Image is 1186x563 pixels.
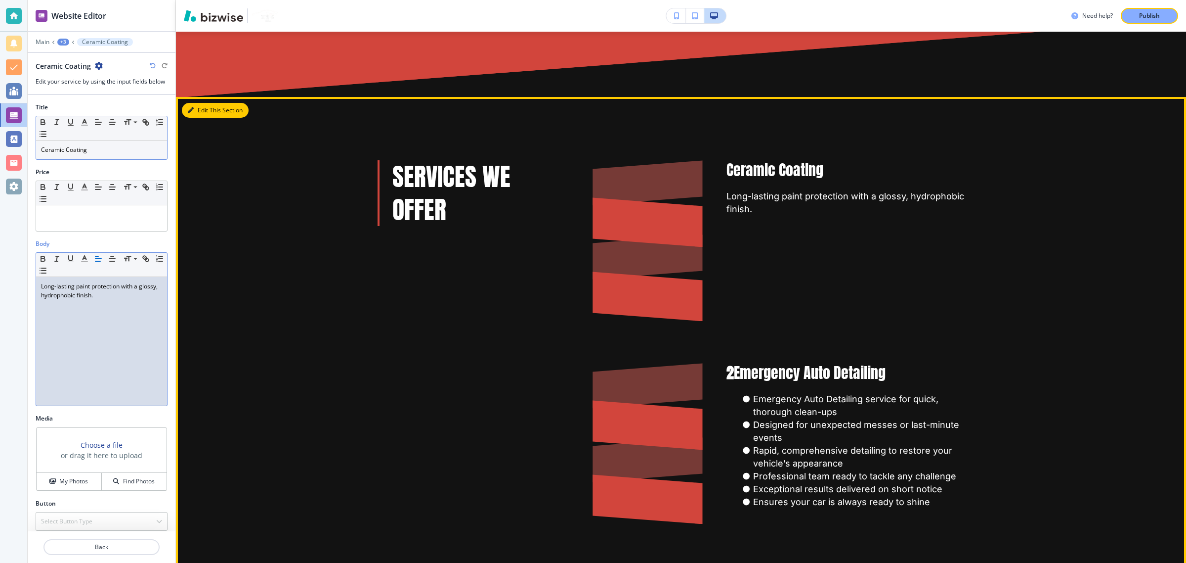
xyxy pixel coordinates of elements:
h3: Edit your service by using the input fields below [36,77,168,86]
button: Back [43,539,160,555]
button: Edit This Section [182,103,249,118]
img: Your Logo [252,9,279,22]
p: Ceramic Coating [82,39,128,46]
p: Emergency Auto Detailing [726,363,970,383]
img: editor icon [36,10,47,22]
span: Professional team ready to tackle any challenge [753,471,956,481]
span: Designed for unexpected messes or last-minute events [753,420,962,443]
span: Exceptional results delivered on short notice [753,484,942,494]
h2: Website Editor [51,10,106,22]
p: Services We Offer [392,160,569,226]
p: Publish [1139,11,1160,20]
button: Find Photos [102,473,167,490]
button: Choose a file [81,440,123,450]
h2: Ceramic Coating [36,61,91,71]
button: My Photos [37,473,102,490]
p: Ceramic Coating [726,160,970,180]
span: Emergency Auto Detailing service for quick, thorough clean-ups [753,394,941,417]
p: Ceramic Coating [41,145,162,154]
h2: Price [36,168,49,177]
button: Ceramic Coating [77,38,133,46]
button: Publish [1121,8,1178,24]
img: Bizwise Logo [184,10,243,22]
h2: Button [36,499,56,508]
span: Ensures your car is always ready to shine [753,497,930,507]
h4: My Photos [59,477,88,486]
div: Choose a fileor drag it here to uploadMy PhotosFind Photos [36,427,168,491]
h2: Media [36,414,168,423]
p: Long-lasting paint protection with a glossy, hydrophobic finish. [41,282,162,300]
h3: Need help? [1082,11,1113,20]
strong: 2 [726,362,734,384]
h2: Title [36,103,48,112]
button: +3 [57,39,69,46]
h4: Find Photos [123,477,155,486]
h4: Select Button Type [41,517,92,526]
span: Rapid, comprehensive detailing to restore your vehicle’s appearance [753,445,955,469]
button: Main [36,39,49,46]
p: Back [44,543,159,552]
p: Long-lasting paint protection with a glossy, hydrophobic finish. [726,190,970,216]
h3: or drag it here to upload [61,450,142,461]
h2: Body [36,239,49,248]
